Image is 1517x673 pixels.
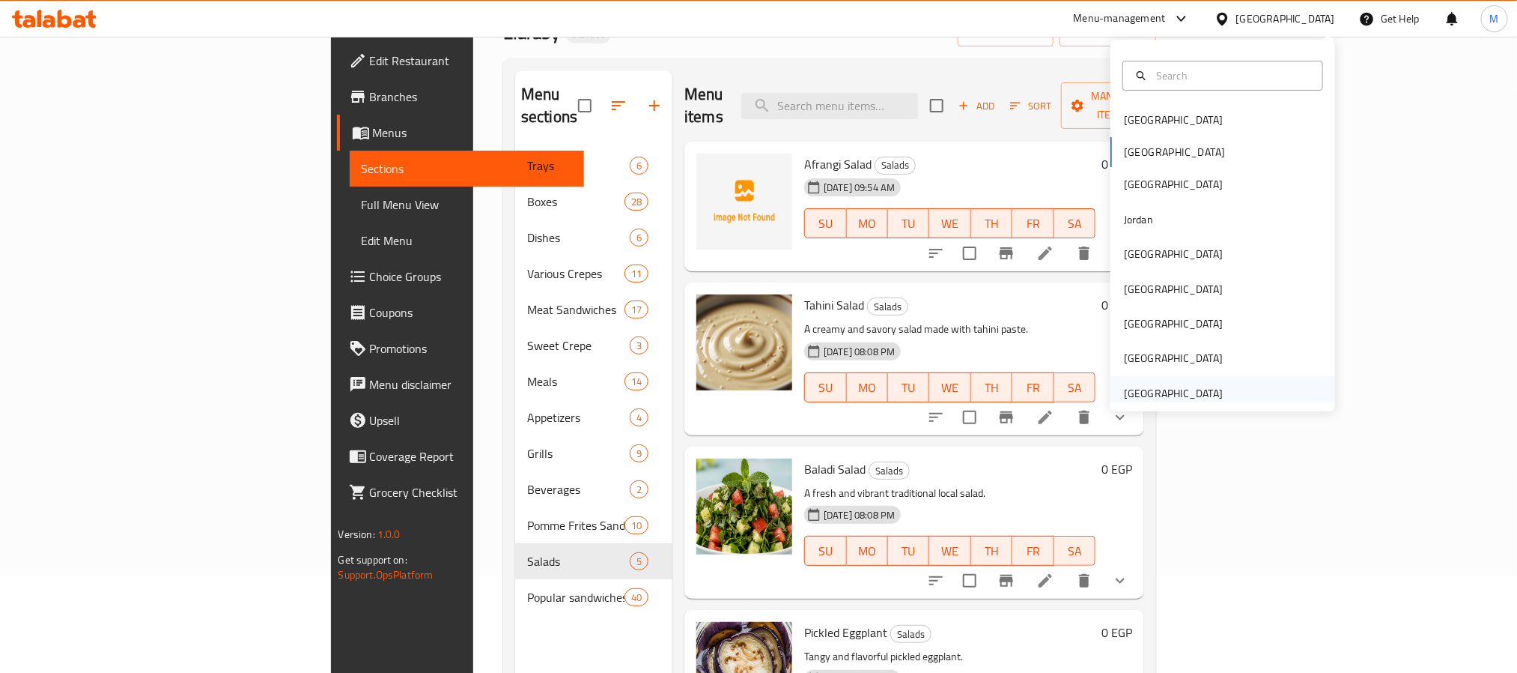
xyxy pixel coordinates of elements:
[630,157,648,175] div: items
[1018,213,1048,235] span: FR
[890,625,931,643] div: Salads
[818,181,901,195] span: [DATE] 09:54 AM
[630,231,648,245] span: 6
[527,408,630,426] span: Appetizers
[971,372,1012,402] button: TH
[853,213,882,235] span: MO
[1012,208,1054,238] button: FR
[373,124,572,142] span: Menus
[988,235,1024,271] button: Branch-specific-item
[935,377,964,399] span: WE
[624,588,648,606] div: items
[337,43,584,79] a: Edit Restaurant
[804,648,1095,666] p: Tangy and flavorful pickled eggplant.
[952,94,1000,118] span: Add item
[804,484,1095,503] p: A fresh and vibrant traditional local salad.
[527,157,630,175] div: Trays
[1111,572,1129,590] svg: Show Choices
[1054,208,1095,238] button: SA
[1124,350,1223,366] div: [GEOGRAPHIC_DATA]
[811,540,840,562] span: SU
[1066,235,1102,271] button: delete
[741,93,918,119] input: search
[515,184,672,220] div: Boxes28
[337,438,584,474] a: Coverage Report
[338,550,407,570] span: Get support on:
[338,565,434,585] a: Support.OpsPlatform
[1073,87,1149,124] span: Manage items
[847,208,888,238] button: MO
[515,142,672,621] nav: Menu sections
[847,372,888,402] button: MO
[696,154,792,250] img: Afrangi Salad
[370,304,572,322] span: Coupons
[1124,385,1223,402] div: [GEOGRAPHIC_DATA]
[1036,244,1054,262] a: Edit menu item
[853,540,882,562] span: MO
[875,157,915,174] span: Salads
[894,213,923,235] span: TU
[515,579,672,615] div: Popular sandwiches40
[1102,235,1138,271] button: show more
[527,265,624,283] span: Various Crepes
[527,372,624,390] span: Meals
[362,232,572,250] span: Edit Menu
[1066,563,1102,599] button: delete
[1102,399,1138,435] button: show more
[515,435,672,471] div: Grills9
[515,292,672,328] div: Meat Sandwiches17
[684,83,723,128] h2: Menu items
[1054,372,1095,402] button: SA
[1490,10,1499,27] span: M
[370,88,572,106] span: Branches
[853,377,882,399] span: MO
[337,474,584,510] a: Grocery Checklist
[527,480,630,498] span: Beverages
[624,265,648,283] div: items
[804,320,1095,339] p: A creamy and savory salad made with tahini paste.
[630,483,648,497] span: 2
[515,220,672,256] div: Dishes6
[1000,94,1061,118] span: Sort items
[935,540,964,562] span: WE
[630,444,648,462] div: items
[370,339,572,357] span: Promotions
[337,402,584,438] a: Upsell
[370,411,572,429] span: Upsell
[624,372,648,390] div: items
[630,480,648,498] div: items
[1124,112,1223,128] div: [GEOGRAPHIC_DATA]
[977,377,1006,399] span: TH
[804,458,866,480] span: Baladi Salad
[918,235,954,271] button: sort-choices
[954,402,985,433] span: Select to update
[847,536,888,566] button: MO
[804,294,864,316] span: Tahini Salad
[527,516,624,534] span: Pomme Frites Sandwiches
[1018,377,1048,399] span: FR
[935,213,964,235] span: WE
[977,213,1006,235] span: TH
[988,563,1024,599] button: Branch-specific-item
[527,229,630,247] div: Dishes
[869,462,910,480] div: Salads
[1111,408,1129,426] svg: Show Choices
[624,301,648,319] div: items
[696,459,792,555] img: Baladi Salad
[888,372,929,402] button: TU
[370,447,572,465] span: Coverage Report
[515,363,672,399] div: Meals14
[527,193,624,211] div: Boxes
[888,208,929,238] button: TU
[1150,67,1313,84] input: Search
[894,377,923,399] span: TU
[1012,536,1054,566] button: FR
[527,444,630,462] div: Grills
[1124,316,1223,332] div: [GEOGRAPHIC_DATA]
[1036,572,1054,590] a: Edit menu item
[370,52,572,70] span: Edit Restaurant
